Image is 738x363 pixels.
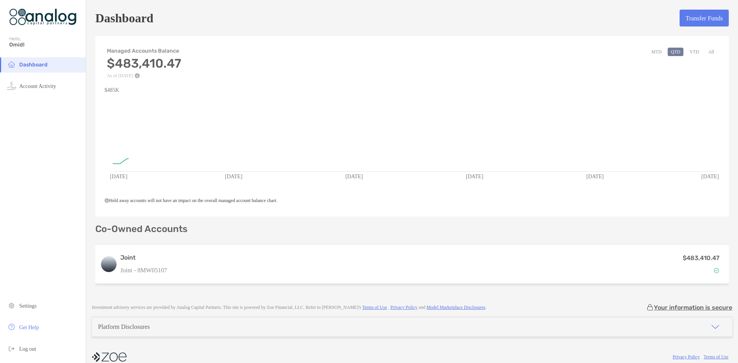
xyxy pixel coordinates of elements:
div: Platform Disclosures [98,323,150,330]
p: Joint - 8MW05107 [120,265,167,275]
text: [DATE] [586,173,603,179]
img: Account Status icon [714,268,719,273]
p: Co-Owned Accounts [95,224,729,234]
img: logo account [101,257,116,272]
text: $485K [105,87,120,93]
p: As of [DATE] [107,73,181,78]
img: household icon [7,60,16,69]
span: Dashboard [19,61,48,68]
p: Investment advisory services are provided by Analog Capital Partners . This site is powered by Zo... [92,305,487,310]
a: Privacy Policy [673,354,700,360]
a: Model Marketplace Disclosures [426,305,485,310]
h4: Managed Accounts Balance [107,48,181,54]
text: [DATE] [466,173,483,179]
img: Performance Info [135,73,140,78]
img: logout icon [7,344,16,353]
text: [DATE] [346,173,363,179]
img: Zoe Logo [9,3,76,31]
button: YTD [686,48,702,56]
img: icon arrow [711,322,720,332]
span: Log out [19,346,36,352]
a: Terms of Use [704,354,728,360]
a: Terms of Use [362,305,387,310]
text: [DATE] [225,173,243,179]
p: $483,410.47 [683,253,720,263]
span: Get Help [19,325,39,330]
h5: Dashboard [95,9,153,27]
text: [DATE] [110,173,128,179]
img: settings icon [7,301,16,310]
a: Privacy Policy [391,305,417,310]
button: QTD [668,48,683,56]
img: activity icon [7,81,16,90]
h3: Joint [120,253,167,262]
span: Account Activity [19,83,56,89]
text: [DATE] [701,173,719,179]
p: Your information is secure [654,304,732,311]
button: MTD [648,48,665,56]
img: get-help icon [7,322,16,332]
h3: $483,410.47 [107,56,181,71]
button: Transfer Funds [680,10,729,27]
button: All [705,48,717,56]
span: Omid! [9,41,81,48]
span: Held away accounts will not have an impact on the overall managed account balance chart. [105,198,277,203]
span: Settings [19,303,37,309]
